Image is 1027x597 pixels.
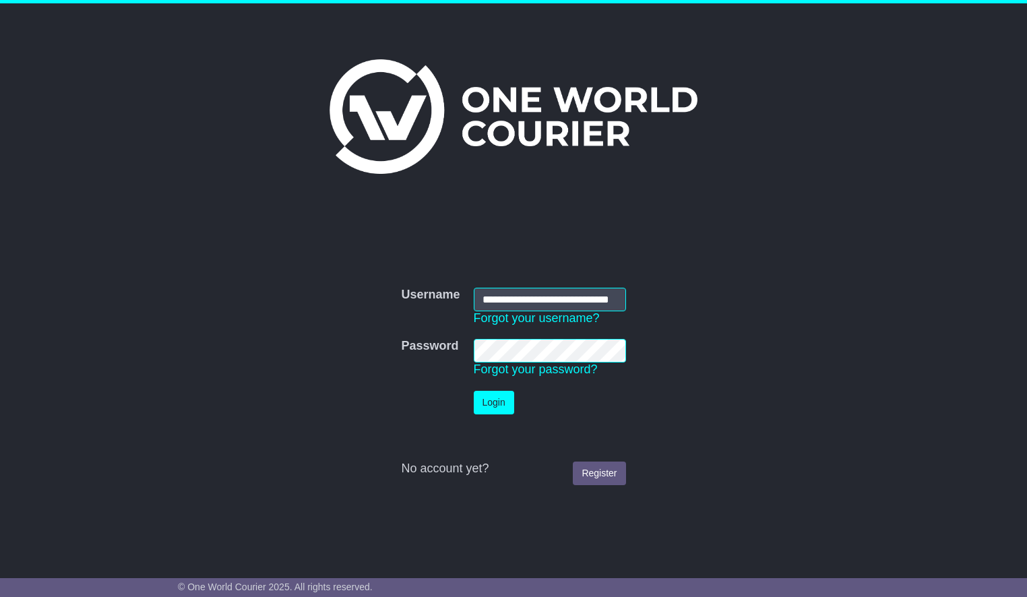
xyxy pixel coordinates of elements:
[573,462,625,485] a: Register
[474,391,514,414] button: Login
[178,582,373,592] span: © One World Courier 2025. All rights reserved.
[401,288,460,303] label: Username
[401,462,625,476] div: No account yet?
[330,59,697,174] img: One World
[474,311,600,325] a: Forgot your username?
[401,339,458,354] label: Password
[474,363,598,376] a: Forgot your password?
